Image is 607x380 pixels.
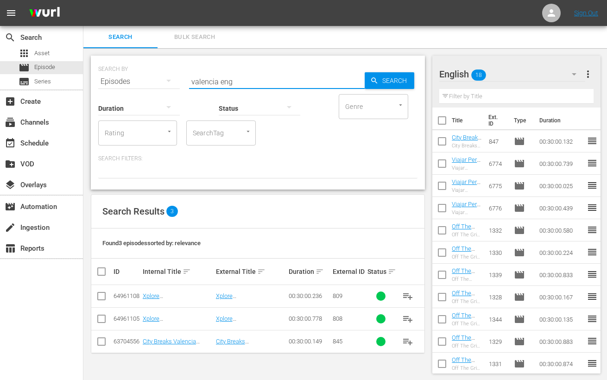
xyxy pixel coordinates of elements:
[452,267,480,309] a: Off The [PERSON_NAME], [GEOGRAPHIC_DATA] (ENG)
[397,308,419,330] button: playlist_add
[244,127,253,136] button: Open
[98,155,417,163] p: Search Filters:
[587,158,598,169] span: reorder
[452,143,481,149] div: City Breaks [GEOGRAPHIC_DATA], [GEOGRAPHIC_DATA]
[514,291,525,303] span: Episode
[536,175,587,197] td: 00:30:00.025
[574,9,598,17] a: Sign Out
[102,240,201,247] span: Found 3 episodes sorted by: relevance
[5,201,16,212] span: Automation
[34,63,55,72] span: Episode
[587,202,598,213] span: reorder
[452,156,481,177] a: Viajar Peru Huascaran (ENG)
[485,330,510,353] td: 1329
[514,225,525,236] span: Episode
[165,127,174,136] button: Open
[485,219,510,241] td: 1332
[536,286,587,308] td: 00:30:00.167
[587,135,598,146] span: reorder
[19,48,30,59] span: Asset
[536,130,587,152] td: 00:30:00.132
[19,76,30,87] span: Series
[452,232,481,238] div: Off The Grid [GEOGRAPHIC_DATA], [GEOGRAPHIC_DATA]
[485,308,510,330] td: 1344
[536,264,587,286] td: 00:30:00.833
[289,315,330,322] div: 00:30:00.778
[452,290,480,331] a: Off The Grid Tsomoriri, [GEOGRAPHIC_DATA] (ENG)
[402,313,413,324] span: playlist_add
[289,292,330,299] div: 00:30:00.236
[536,308,587,330] td: 00:30:00.135
[114,338,140,345] div: 63704556
[216,266,286,277] div: External Title
[452,165,481,171] div: Viajar [GEOGRAPHIC_DATA] Huascaran
[514,269,525,280] span: Episode
[452,334,480,369] a: Off The Grid Leh. [GEOGRAPHIC_DATA] (ENG)
[582,69,594,80] span: more_vert
[102,206,164,217] span: Search Results
[582,63,594,85] button: more_vert
[316,267,324,276] span: sort
[402,291,413,302] span: playlist_add
[365,72,414,89] button: Search
[485,175,510,197] td: 6775
[5,117,16,128] span: Channels
[536,241,587,264] td: 00:30:00.224
[514,247,525,258] span: Episode
[5,222,16,233] span: Ingestion
[452,187,481,193] div: Viajar [GEOGRAPHIC_DATA] [GEOGRAPHIC_DATA]
[587,336,598,347] span: reorder
[508,108,534,133] th: Type
[514,180,525,191] span: Episode
[114,315,140,322] div: 64961105
[143,292,199,313] a: Xplore [GEOGRAPHIC_DATA] Valencia 2 (Eng)
[388,267,396,276] span: sort
[485,286,510,308] td: 1328
[587,313,598,324] span: reorder
[514,314,525,325] span: Episode
[397,285,419,307] button: playlist_add
[34,77,51,86] span: Series
[183,267,191,276] span: sort
[5,138,16,149] span: Schedule
[6,7,17,19] span: menu
[19,62,30,73] span: Episode
[452,134,481,148] a: City Breaks Sofia(Eng)
[514,203,525,214] span: Episode
[452,245,480,301] a: Off The Grid Nubra valley, [GEOGRAPHIC_DATA] ([GEOGRAPHIC_DATA])
[452,201,481,228] a: Viajar Peru [PERSON_NAME] (ENG)
[333,268,365,275] div: External ID
[163,32,226,43] span: Bulk Search
[89,32,152,43] span: Search
[98,69,180,95] div: Episodes
[333,338,342,345] span: 845
[452,276,481,282] div: Off The [PERSON_NAME], [GEOGRAPHIC_DATA]
[143,338,202,352] a: City Breaks Valencia ([GEOGRAPHIC_DATA])
[257,267,266,276] span: sort
[452,321,481,327] div: Off The Grid [GEOGRAPHIC_DATA], [GEOGRAPHIC_DATA]
[166,206,178,217] span: 3
[452,312,480,354] a: Off The Grid Srinagar, [GEOGRAPHIC_DATA] (ENG)
[587,269,598,280] span: reorder
[452,223,481,285] a: Off The Grid [GEOGRAPHIC_DATA], [GEOGRAPHIC_DATA] ([GEOGRAPHIC_DATA])
[452,343,481,349] div: Off The Grid Leh. [GEOGRAPHIC_DATA]
[514,358,525,369] span: Episode
[289,338,330,345] div: 00:30:00.149
[452,209,481,215] div: Viajar [GEOGRAPHIC_DATA] [GEOGRAPHIC_DATA]
[289,266,330,277] div: Duration
[587,291,598,302] span: reorder
[333,292,342,299] span: 809
[485,241,510,264] td: 1330
[536,197,587,219] td: 00:30:00.439
[536,219,587,241] td: 00:30:00.580
[452,254,481,260] div: Off The Grid Nubra valley, [GEOGRAPHIC_DATA]
[587,224,598,235] span: reorder
[5,158,16,170] span: create_new_folder
[514,336,525,347] span: Episode
[587,358,598,369] span: reorder
[483,108,508,133] th: Ext. ID
[5,32,16,43] span: Search
[452,298,481,304] div: Off The Grid Tsomoriri, [GEOGRAPHIC_DATA]
[367,266,394,277] div: Status
[22,2,67,24] img: ans4CAIJ8jUAAAAAAAAAAAAAAAAAAAAAAAAgQb4GAAAAAAAAAAAAAAAAAAAAAAAAJMjXAAAAAAAAAAAAAAAAAAAAAAAAgAT5G...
